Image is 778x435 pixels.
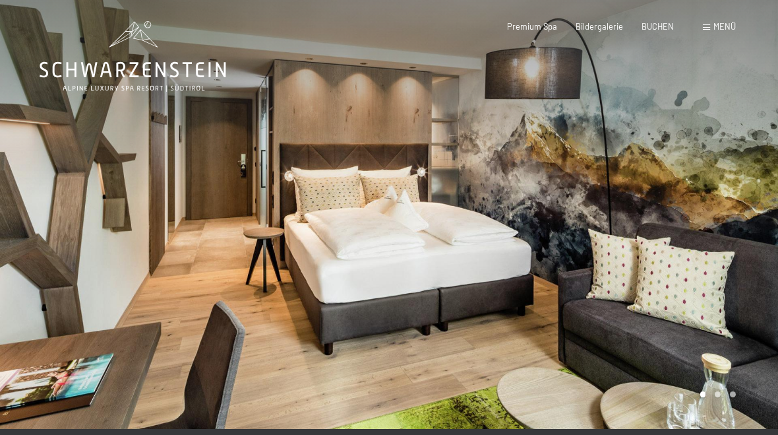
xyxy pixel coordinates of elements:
[642,21,674,32] a: BUCHEN
[576,21,623,32] a: Bildergalerie
[713,21,736,32] span: Menü
[507,21,557,32] a: Premium Spa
